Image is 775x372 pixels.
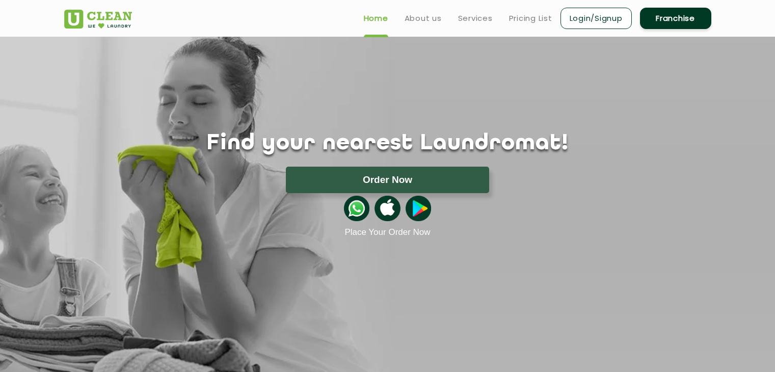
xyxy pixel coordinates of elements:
button: Order Now [286,167,489,193]
img: UClean Laundry and Dry Cleaning [64,10,132,29]
img: playstoreicon.png [406,196,431,221]
a: Services [458,12,493,24]
a: Home [364,12,388,24]
a: Login/Signup [560,8,632,29]
a: Franchise [640,8,711,29]
a: Pricing List [509,12,552,24]
a: Place Your Order Now [344,227,430,237]
h1: Find your nearest Laundromat! [57,131,719,156]
img: whatsappicon.png [344,196,369,221]
img: apple-icon.png [375,196,400,221]
a: About us [405,12,442,24]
